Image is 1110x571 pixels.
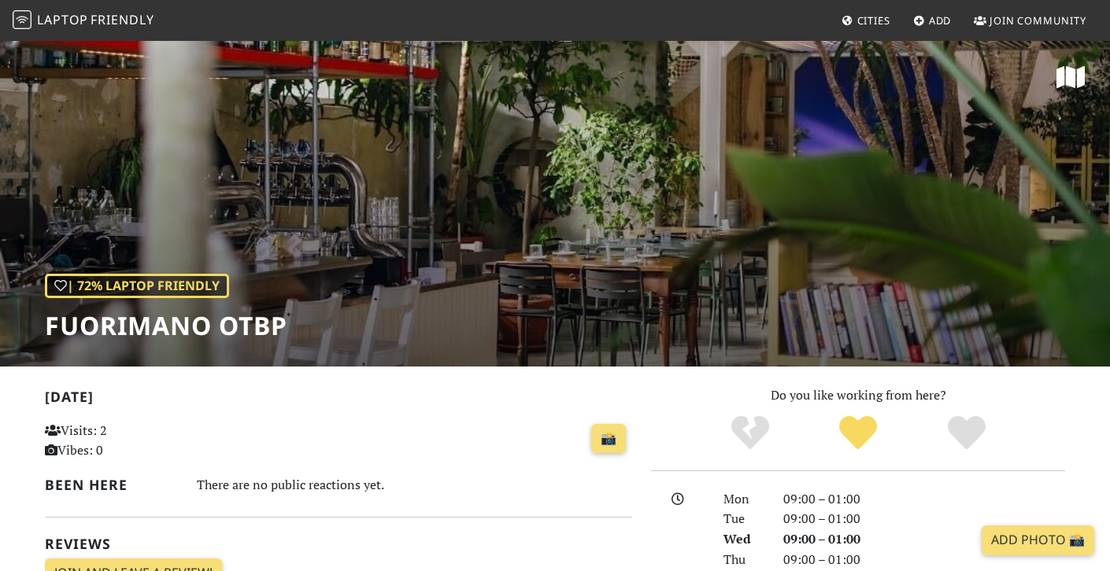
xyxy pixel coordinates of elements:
p: Visits: 2 Vibes: 0 [45,421,228,461]
a: 📸 [591,424,626,454]
div: There are no public reactions yet. [197,473,633,496]
h1: Fuorimano OTBP [45,311,287,341]
div: Yes [804,414,912,453]
span: Friendly [91,11,154,28]
div: 09:00 – 01:00 [774,529,1075,550]
div: No [696,414,805,453]
div: Definitely! [912,414,1021,453]
div: Thu [714,550,774,570]
div: 09:00 – 01:00 [774,509,1075,529]
div: 09:00 – 01:00 [774,489,1075,510]
div: Tue [714,509,774,529]
img: LaptopFriendly [13,10,31,29]
a: Add Photo 📸 [982,525,1094,555]
h2: Been here [45,477,178,493]
a: LaptopFriendly LaptopFriendly [13,7,154,35]
div: | 72% Laptop Friendly [45,274,229,299]
div: 09:00 – 01:00 [774,550,1075,570]
a: Join Community [968,6,1093,35]
div: Wed [714,529,774,550]
h2: [DATE] [45,389,632,411]
h2: Reviews [45,536,632,552]
p: Do you like working from here? [651,385,1065,406]
a: Add [907,6,958,35]
span: Laptop [37,11,88,28]
a: Cities [835,6,897,35]
span: Add [929,13,952,28]
span: Cities [857,13,890,28]
div: Mon [714,489,774,510]
span: Join Community [990,13,1086,28]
